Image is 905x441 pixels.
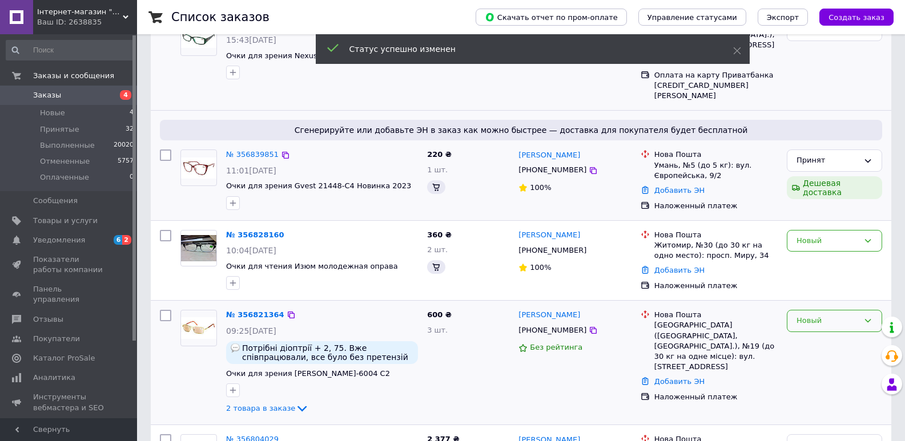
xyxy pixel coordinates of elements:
span: Аналитика [33,373,75,383]
div: Нова Пошта [654,230,778,240]
h1: Список заказов [171,10,270,24]
span: 2 [122,235,131,245]
span: 0 [130,172,134,183]
span: Скачать отчет по пром-оплате [485,12,618,22]
span: 6 [114,235,123,245]
div: Ваш ID: 2638835 [37,17,137,27]
a: Фото товару [180,230,217,266]
span: Уведомления [33,235,85,245]
div: Житомир, №30 (до 30 кг на одно место): просп. Миру, 34 [654,240,778,261]
span: Управление статусами [647,13,737,22]
div: Новый [797,315,859,327]
span: Инструменты вебмастера и SEO [33,392,106,412]
a: № 356828160 [226,230,284,239]
span: Покупатели [33,334,80,344]
span: 600 ₴ [427,310,452,319]
span: Экспорт [767,13,799,22]
span: [PHONE_NUMBER] [518,246,586,254]
span: Сгенерируйте или добавьте ЭН в заказ как можно быстрее — доставка для покупателя будет бесплатной [164,124,878,136]
div: Наложенный платеж [654,201,778,211]
button: Экспорт [758,9,808,26]
span: Оплаченные [40,172,89,183]
span: 2 товара в заказе [226,404,295,412]
a: Добавить ЭН [654,266,705,274]
span: Без рейтинга [530,343,582,351]
span: Новые [40,108,65,118]
span: Показатели работы компании [33,254,106,275]
a: 2 товара в заказе [226,404,309,412]
span: Товары и услуги [33,216,98,226]
div: [GEOGRAPHIC_DATA] ([GEOGRAPHIC_DATA], [GEOGRAPHIC_DATA].), №19 (до 30 кг на одне місце): вул. [ST... [654,320,778,372]
span: Выполненные [40,140,95,151]
img: :speech_balloon: [231,343,240,353]
div: Умань, №5 (до 5 кг): вул. Європейська, 9/2 [654,160,778,181]
span: 10:04[DATE] [226,246,276,255]
a: № 356839851 [226,150,279,159]
a: Фото товару [180,149,217,186]
input: Поиск [6,40,135,60]
div: Оплата на карту Приватбанка [CREDIT_CARD_NUMBER] [PERSON_NAME] [654,70,778,102]
span: 5757 [118,156,134,167]
button: Скачать отчет по пром-оплате [476,9,627,26]
span: 4 [130,108,134,118]
span: 2 шт. [427,245,448,254]
span: 09:25[DATE] [226,326,276,335]
a: [PERSON_NAME] [518,230,580,241]
a: Очки для зрения [PERSON_NAME]-6004 С2 [226,369,390,378]
span: Інтернет-магазин "Нові окуляри" [37,7,123,17]
div: Принят [797,155,859,167]
a: № 356821364 [226,310,284,319]
span: 100% [530,183,551,192]
span: Панель управления [33,284,106,305]
img: Фото товару [181,157,216,179]
span: 4 [120,90,131,100]
span: 20020 [114,140,134,151]
div: Наложенный платеж [654,392,778,402]
a: Очки для чтения Изюм молодежная оправа [226,262,398,270]
button: Создать заказ [819,9,894,26]
span: Принятые [40,124,79,135]
img: Фото товару [181,317,216,338]
a: Добавить ЭН [654,186,705,195]
span: 32 [126,124,134,135]
div: Нова Пошта [654,149,778,160]
a: Очки для зрения Gvest 21448-C4 Новинка 2023 [226,181,411,190]
button: Управление статусами [638,9,746,26]
a: Фото товару [180,310,217,346]
span: Каталог ProSale [33,353,95,363]
span: Создать заказ [828,13,884,22]
span: [PHONE_NUMBER] [518,326,586,334]
div: Нова Пошта [654,310,778,320]
span: Сообщения [33,196,78,206]
span: [PHONE_NUMBER] [518,165,586,174]
a: Очки для зрения Nexus 23200-C3 Новинка 2023 [226,51,413,60]
span: 100% [530,263,551,272]
a: [PERSON_NAME] [518,310,580,321]
span: 1 шт. [427,165,448,174]
div: Статус успешно изменен [349,43,705,55]
a: Фото товару [180,19,217,56]
span: Заказы и сообщения [33,71,114,81]
div: Наложенный платеж [654,281,778,291]
a: Добавить ЭН [654,377,705,386]
a: [PERSON_NAME] [518,150,580,161]
span: Отмененные [40,156,90,167]
span: 360 ₴ [427,230,452,239]
div: Дешевая доставка [787,176,882,199]
span: 220 ₴ [427,150,452,159]
span: Потрібні діоптрії + 2, 75. Вже співпрацювали, все було без претензій з жодного боку. Чекаю контро... [242,343,413,362]
span: Заказы [33,90,61,100]
div: Новый [797,235,859,247]
a: Создать заказ [808,13,894,21]
span: 15:43[DATE] [226,35,276,44]
span: 11:01[DATE] [226,166,276,175]
span: 3 шт. [427,326,448,334]
span: Отзывы [33,314,63,325]
img: Фото товару [181,27,216,48]
img: Фото товару [181,235,216,262]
